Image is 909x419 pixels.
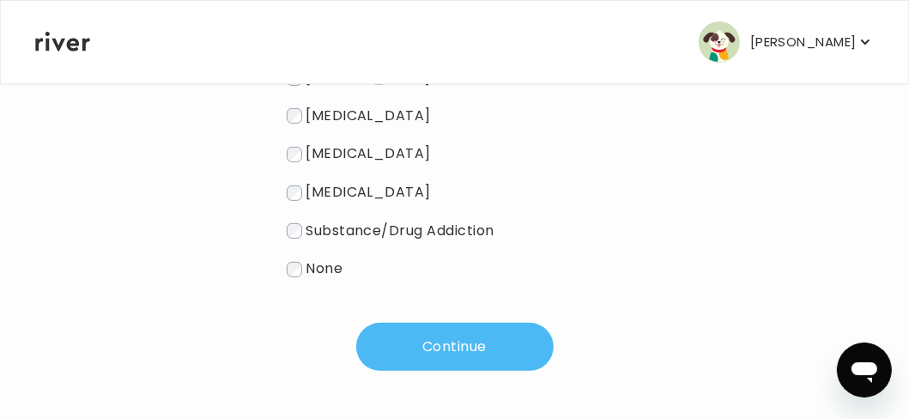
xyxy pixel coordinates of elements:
iframe: Button to launch messaging window [837,343,892,398]
input: Substance/Drug Addiction [287,223,302,239]
span: [MEDICAL_DATA] [306,144,431,164]
button: Continue [356,323,554,371]
span: [MEDICAL_DATA] [306,106,431,125]
input: [MEDICAL_DATA] [287,147,302,162]
p: [PERSON_NAME] [750,30,857,54]
span: [MEDICAL_DATA] [306,68,431,88]
span: Substance/Drug Addiction [306,221,494,240]
img: user avatar [699,21,740,63]
span: None [306,259,342,279]
input: [MEDICAL_DATA] [287,185,302,201]
input: [MEDICAL_DATA] [287,108,302,124]
button: user avatar[PERSON_NAME] [699,21,874,63]
input: None [287,262,302,277]
span: [MEDICAL_DATA] [306,183,431,203]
